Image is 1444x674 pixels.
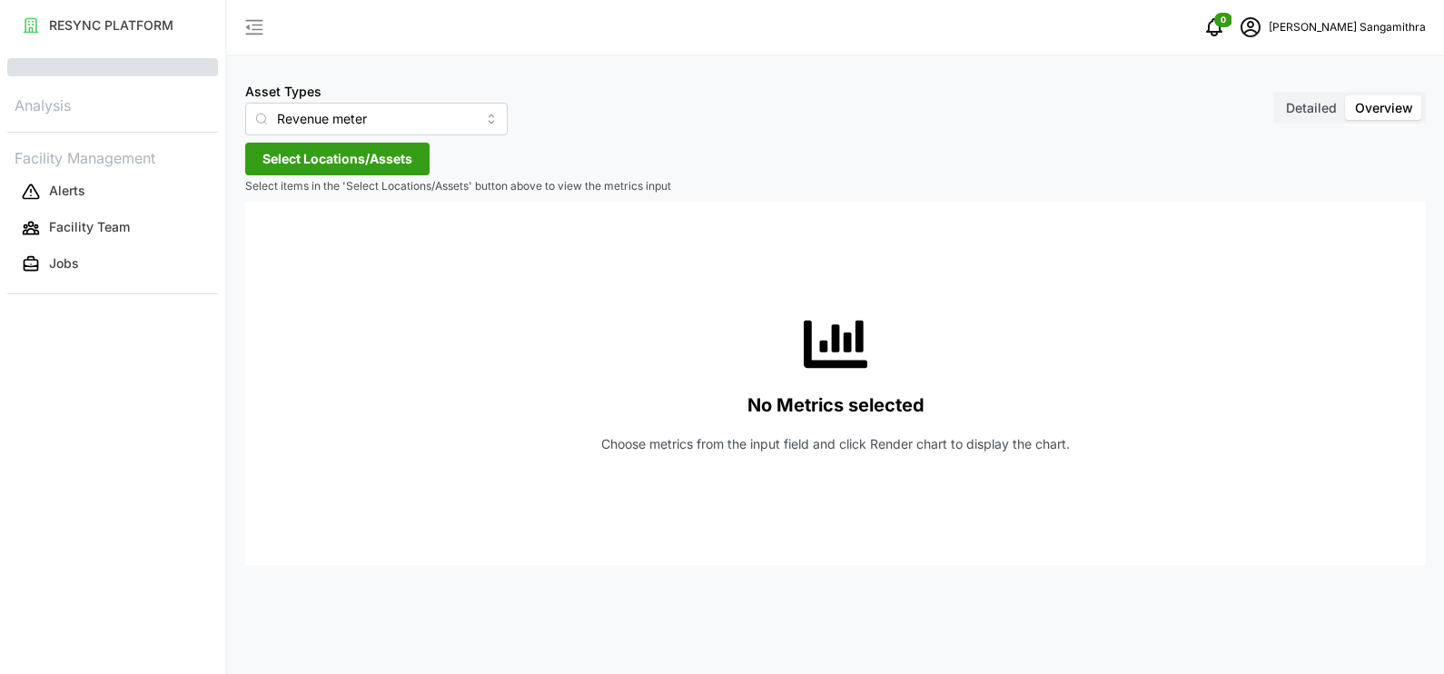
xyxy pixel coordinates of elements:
span: Detailed [1286,100,1337,115]
p: Analysis [7,91,218,117]
span: Overview [1355,100,1413,115]
button: RESYNC PLATFORM [7,9,218,42]
p: Choose metrics from the input field and click Render chart to display the chart. [601,435,1070,453]
button: notifications [1196,9,1232,45]
a: RESYNC PLATFORM [7,7,218,44]
p: Facility Team [49,218,130,236]
button: Facility Team [7,212,218,244]
p: No Metrics selected [747,391,925,421]
p: RESYNC PLATFORM [49,16,173,35]
p: [PERSON_NAME] Sangamithra [1269,19,1426,36]
a: Facility Team [7,210,218,246]
a: Alerts [7,173,218,210]
span: Select Locations/Assets [262,144,412,174]
label: Asset Types [245,82,321,102]
p: Alerts [49,182,85,200]
button: schedule [1232,9,1269,45]
button: Alerts [7,175,218,208]
p: Select items in the 'Select Locations/Assets' button above to view the metrics input [245,179,1426,194]
p: Facility Management [7,144,218,170]
button: Select Locations/Assets [245,143,430,175]
p: Jobs [49,254,79,273]
a: Jobs [7,246,218,282]
span: 0 [1221,14,1226,26]
button: Jobs [7,248,218,281]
